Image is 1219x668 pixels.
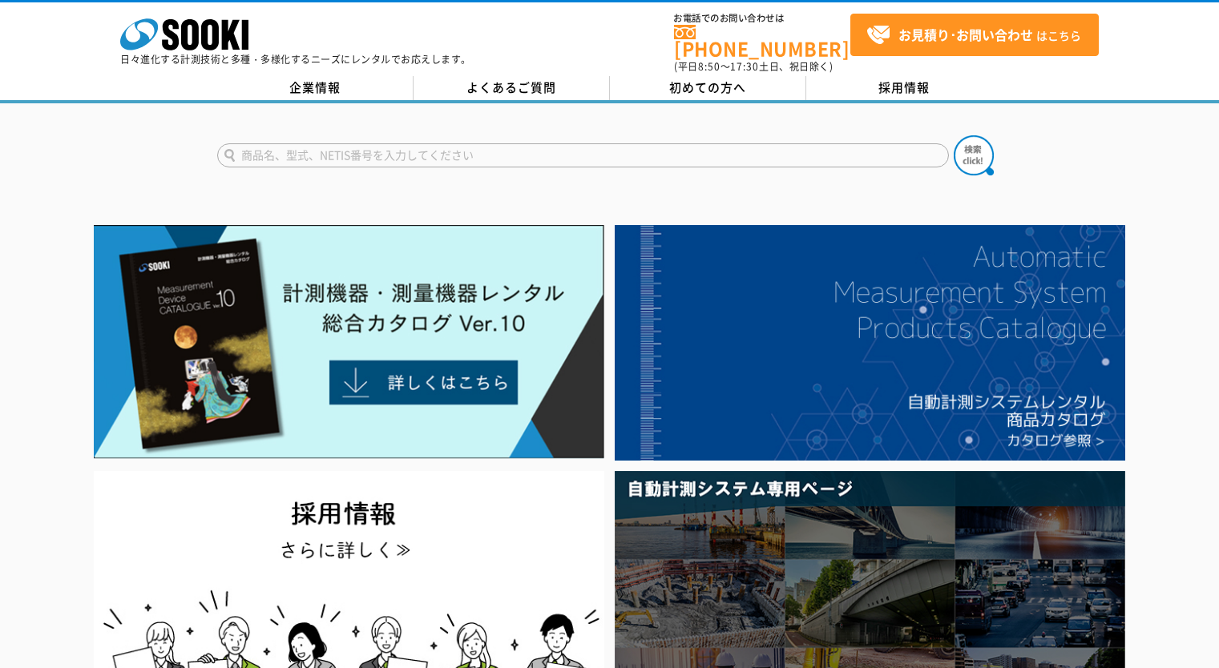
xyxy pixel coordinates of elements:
a: 企業情報 [217,76,414,100]
span: 初めての方へ [669,78,746,96]
p: 日々進化する計測技術と多種・多様化するニーズにレンタルでお応えします。 [120,54,471,64]
span: 8:50 [698,59,721,74]
img: Catalog Ver10 [94,225,604,459]
strong: お見積り･お問い合わせ [898,25,1033,44]
a: 初めての方へ [610,76,806,100]
span: (平日 ～ 土日、祝日除く) [674,59,833,74]
img: 自動計測システムカタログ [615,225,1125,461]
span: はこちら [866,23,1081,47]
a: [PHONE_NUMBER] [674,25,850,58]
span: お電話でのお問い合わせは [674,14,850,23]
a: 採用情報 [806,76,1003,100]
a: よくあるご質問 [414,76,610,100]
img: btn_search.png [954,135,994,175]
span: 17:30 [730,59,759,74]
input: 商品名、型式、NETIS番号を入力してください [217,143,949,167]
a: お見積り･お問い合わせはこちら [850,14,1099,56]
